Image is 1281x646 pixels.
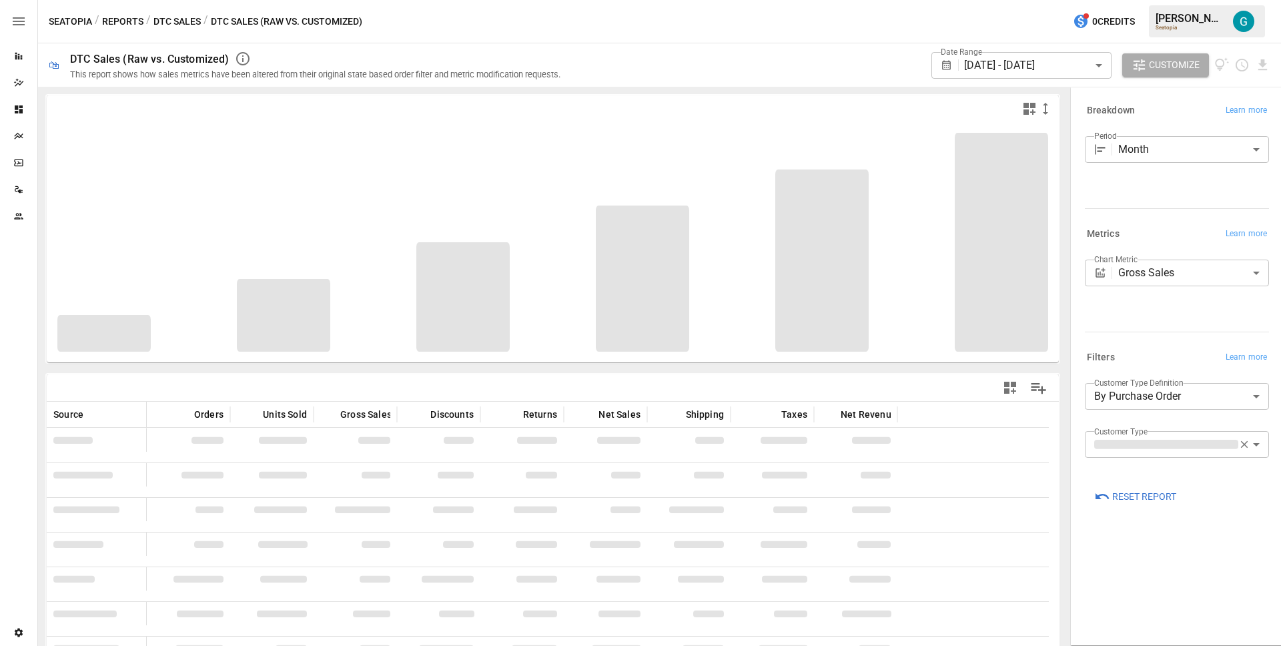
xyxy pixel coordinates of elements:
[1226,351,1267,364] span: Learn more
[1067,9,1140,34] button: 0Credits
[503,405,522,424] button: Sort
[686,408,724,421] span: Shipping
[1156,12,1225,25] div: [PERSON_NAME]
[102,13,143,30] button: Reports
[578,405,597,424] button: Sort
[941,46,982,57] label: Date Range
[70,53,230,65] div: DTC Sales (Raw vs. Customized)
[263,408,307,421] span: Units Sold
[1094,426,1148,437] label: Customer Type
[146,13,151,30] div: /
[1233,11,1254,32] img: Gavin Acres
[1234,57,1250,73] button: Schedule report
[1255,57,1270,73] button: Download report
[841,408,897,421] span: Net Revenue
[70,69,560,79] div: This report shows how sales metrics have been altered from their original state based order filte...
[49,13,92,30] button: Seatopia
[1092,13,1135,30] span: 0 Credits
[964,52,1111,79] div: [DATE] - [DATE]
[1226,228,1267,241] span: Learn more
[1226,104,1267,117] span: Learn more
[1122,53,1209,77] button: Customize
[523,408,557,421] span: Returns
[1094,130,1117,141] label: Period
[1149,57,1200,73] span: Customize
[95,13,99,30] div: /
[410,405,429,424] button: Sort
[1094,377,1184,388] label: Customer Type Definition
[1023,373,1053,403] button: Manage Columns
[1094,254,1138,265] label: Chart Metric
[1156,25,1225,31] div: Seatopia
[340,408,392,421] span: Gross Sales
[194,408,224,421] span: Orders
[1112,489,1176,505] span: Reset Report
[781,408,807,421] span: Taxes
[1085,383,1269,410] div: By Purchase Order
[203,13,208,30] div: /
[1118,136,1269,163] div: Month
[821,405,839,424] button: Sort
[1118,260,1269,286] div: Gross Sales
[243,405,262,424] button: Sort
[1087,350,1115,365] h6: Filters
[1087,227,1120,242] h6: Metrics
[49,59,59,71] div: 🛍
[1225,3,1262,40] button: Gavin Acres
[85,405,103,424] button: Sort
[430,408,474,421] span: Discounts
[53,408,83,421] span: Source
[320,405,339,424] button: Sort
[598,408,640,421] span: Net Sales
[174,405,193,424] button: Sort
[761,405,780,424] button: Sort
[666,405,685,424] button: Sort
[1214,53,1230,77] button: View documentation
[153,13,201,30] button: DTC Sales
[1085,485,1186,509] button: Reset Report
[1087,103,1135,118] h6: Breakdown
